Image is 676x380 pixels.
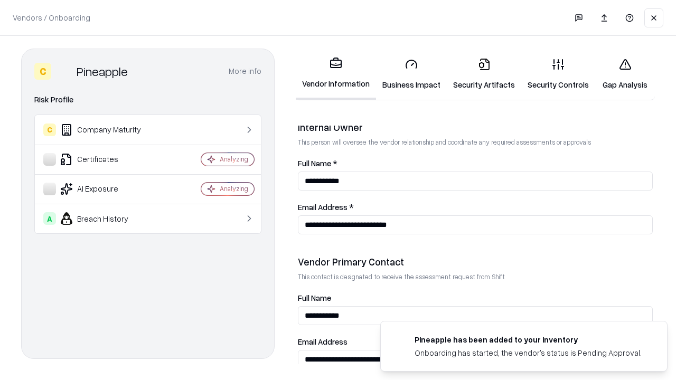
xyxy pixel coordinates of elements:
div: AI Exposure [43,183,170,195]
label: Full Name * [298,159,653,167]
a: Security Artifacts [447,50,521,99]
div: Company Maturity [43,123,170,136]
div: C [43,123,56,136]
div: Onboarding has started, the vendor's status is Pending Approval. [415,347,642,358]
img: pineappleenergy.com [393,334,406,347]
div: C [34,63,51,80]
div: A [43,212,56,225]
label: Full Name [298,294,653,302]
div: Analyzing [220,184,248,193]
button: More info [229,62,261,81]
div: Breach History [43,212,170,225]
div: Vendor Primary Contact [298,255,653,268]
div: Pineapple has been added to your inventory [415,334,642,345]
p: This contact is designated to receive the assessment request from Shift [298,272,653,281]
img: Pineapple [55,63,72,80]
div: Analyzing [220,155,248,164]
label: Email Address [298,338,653,346]
div: Internal Owner [298,121,653,134]
p: Vendors / Onboarding [13,12,90,23]
p: This person will oversee the vendor relationship and coordinate any required assessments or appro... [298,138,653,147]
label: Email Address * [298,203,653,211]
a: Gap Analysis [595,50,655,99]
a: Business Impact [376,50,447,99]
a: Security Controls [521,50,595,99]
div: Certificates [43,153,170,166]
a: Vendor Information [296,49,376,100]
div: Pineapple [77,63,128,80]
div: Risk Profile [34,93,261,106]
